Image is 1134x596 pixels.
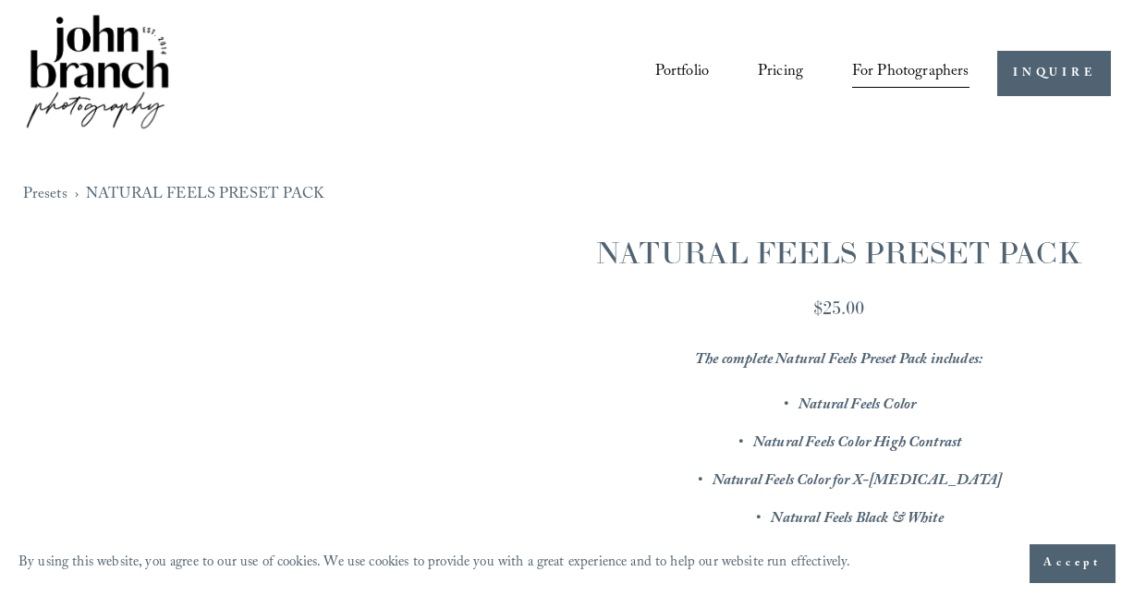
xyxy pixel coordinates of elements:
[852,58,969,89] span: For Photographers
[713,469,1003,494] em: Natural Feels Color for X-[MEDICAL_DATA]
[18,550,850,578] p: By using this website, you agree to our use of cookies. We use cookies to provide you with a grea...
[758,57,803,91] a: Pricing
[1043,554,1102,573] span: Accept
[695,348,982,373] em: The complete Natural Feels Preset Pack includes:
[1030,544,1116,583] button: Accept
[771,507,943,532] em: Natural Feels Black & White
[753,432,961,456] em: Natural Feels Color High Contrast
[86,181,324,212] a: NATURAL FEELS PRESET PACK
[799,394,916,419] em: Natural Feels Color
[23,11,173,136] img: John Branch IV Photography
[567,232,1112,274] h1: NATURAL FEELS PRESET PACK
[852,57,969,91] a: folder dropdown
[997,51,1111,96] a: INQUIRE
[23,181,67,212] a: Presets
[567,295,1112,322] div: $25.00
[655,57,709,91] a: Portfolio
[75,181,79,212] span: ›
